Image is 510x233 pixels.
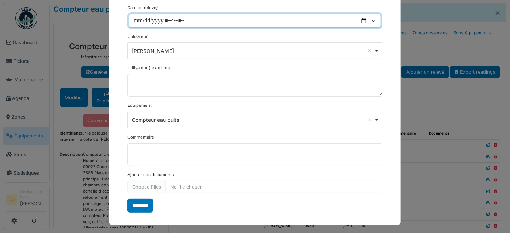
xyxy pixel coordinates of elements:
abbr: Requis [156,5,159,10]
label: Utilisateur (texte libre) [127,65,172,71]
label: Commentaire [127,134,154,140]
label: Utilisateur [127,34,148,40]
label: Date du relevé [127,5,159,11]
div: Compteur eau puits [132,116,374,124]
button: Remove item: '181040' [366,116,373,124]
div: [PERSON_NAME] [132,47,374,55]
label: Équipement [127,102,152,109]
button: Remove item: '17245' [366,47,373,54]
label: Ajouter des documents [127,172,174,178]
